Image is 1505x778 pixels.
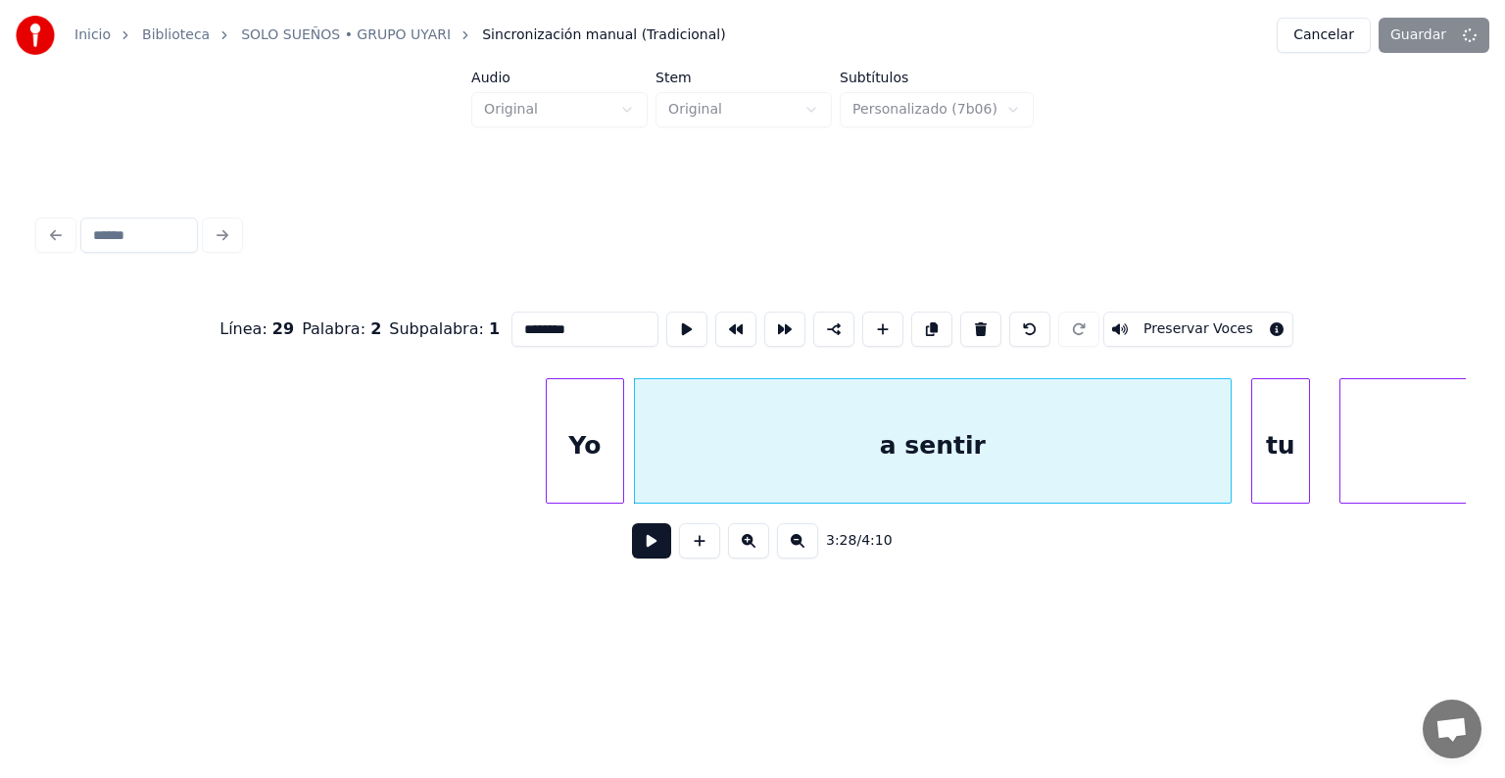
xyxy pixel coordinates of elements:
nav: breadcrumb [74,25,726,45]
span: Sincronización manual (Tradicional) [482,25,725,45]
span: 4:10 [861,531,892,551]
button: Cancelar [1277,18,1371,53]
img: youka [16,16,55,55]
a: SOLO SUEÑOS • GRUPO UYARI [241,25,451,45]
button: Toggle [1103,312,1293,347]
a: Biblioteca [142,25,210,45]
div: Palabra : [302,317,381,341]
div: Línea : [219,317,294,341]
label: Stem [655,71,832,84]
a: Inicio [74,25,111,45]
label: Subtítulos [840,71,1034,84]
label: Audio [471,71,648,84]
span: 3:28 [826,531,856,551]
span: 2 [370,319,381,338]
span: 29 [272,319,294,338]
div: / [826,531,873,551]
span: 1 [489,319,500,338]
div: Subpalabra : [389,317,500,341]
div: Chat abierto [1423,700,1481,758]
